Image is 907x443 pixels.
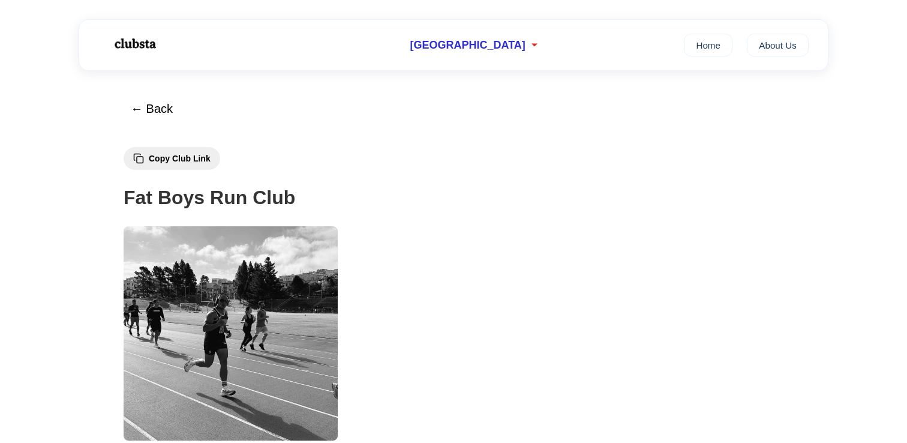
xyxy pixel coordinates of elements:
[124,226,338,441] img: Fat Boys Run Club 1
[747,34,809,56] a: About Us
[124,95,180,123] button: ← Back
[684,34,732,56] a: Home
[410,39,525,52] span: [GEOGRAPHIC_DATA]
[98,29,170,59] img: Logo
[124,182,783,213] h1: Fat Boys Run Club
[149,154,211,163] span: Copy Club Link
[124,147,220,170] button: Copy Club Link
